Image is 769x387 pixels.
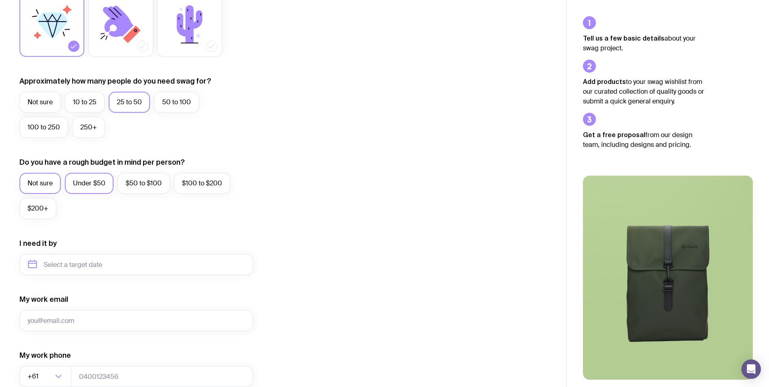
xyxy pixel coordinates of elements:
label: $100 to $200 [174,173,230,194]
p: to your swag wishlist from our curated collection of quality goods or submit a quick general enqu... [583,77,705,106]
label: Approximately how many people do you need swag for? [19,76,211,86]
label: Under $50 [65,173,114,194]
label: 250+ [72,117,105,138]
input: Search for option [40,366,53,387]
div: Search for option [19,366,71,387]
span: +61 [28,366,40,387]
strong: Tell us a few basic details [583,34,664,42]
label: 50 to 100 [154,92,199,113]
label: 25 to 50 [109,92,150,113]
label: 10 to 25 [65,92,105,113]
label: My work phone [19,350,71,360]
label: I need it by [19,239,57,248]
label: Not sure [19,92,61,113]
strong: Get a free proposal [583,131,645,138]
strong: Add products [583,78,626,85]
p: from our design team, including designs and pricing. [583,130,705,150]
label: 100 to 250 [19,117,68,138]
input: Select a target date [19,254,253,275]
input: you@email.com [19,310,253,331]
input: 0400123456 [71,366,253,387]
label: $50 to $100 [118,173,170,194]
label: My work email [19,295,68,304]
label: Do you have a rough budget in mind per person? [19,157,185,167]
label: $200+ [19,198,56,219]
div: Open Intercom Messenger [741,359,761,379]
p: about your swag project. [583,33,705,53]
label: Not sure [19,173,61,194]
